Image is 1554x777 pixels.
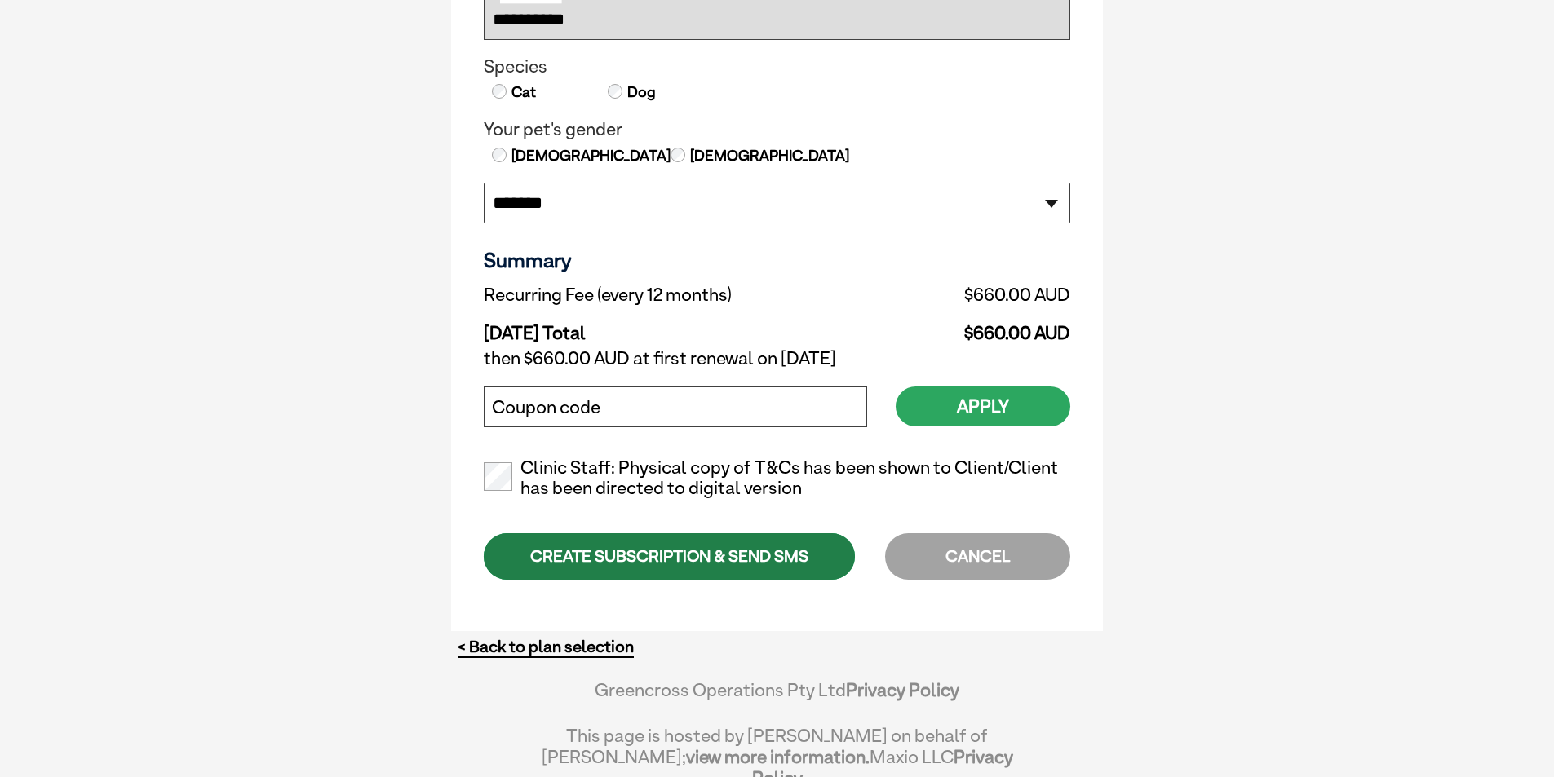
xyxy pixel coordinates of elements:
[892,280,1070,310] td: $660.00 AUD
[484,457,1070,500] label: Clinic Staff: Physical copy of T&Cs has been shown to Client/Client has been directed to digital ...
[484,280,892,310] td: Recurring Fee (every 12 months)
[458,637,634,657] a: < Back to plan selection
[484,119,1070,140] legend: Your pet's gender
[885,533,1070,580] div: CANCEL
[686,746,870,767] a: view more information.
[892,310,1070,344] td: $660.00 AUD
[484,248,1070,272] h3: Summary
[846,679,959,700] a: Privacy Policy
[492,397,600,418] label: Coupon code
[484,462,512,491] input: Clinic Staff: Physical copy of T&Cs has been shown to Client/Client has been directed to digital ...
[541,679,1013,717] div: Greencross Operations Pty Ltd
[484,533,855,580] div: CREATE SUBSCRIPTION & SEND SMS
[484,344,1070,373] td: then $660.00 AUD at first renewal on [DATE]
[484,310,892,344] td: [DATE] Total
[896,386,1070,426] button: Apply
[484,56,1070,77] legend: Species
